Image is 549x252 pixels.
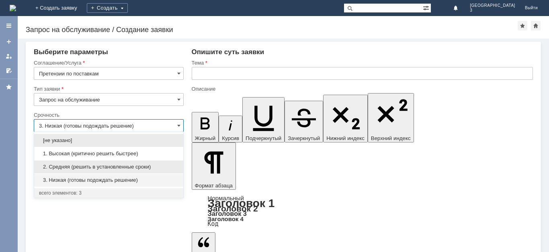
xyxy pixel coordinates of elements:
a: Код [208,220,219,228]
button: Подчеркнутый [242,97,285,142]
a: Нормальный [208,195,244,201]
a: Заголовок 2 [208,204,258,213]
div: Срочность [34,112,182,118]
div: Описание [192,86,531,91]
span: Жирный [195,135,216,141]
span: 3 [470,8,515,13]
a: Мои согласования [2,64,15,77]
div: Соглашение/Услуга [34,60,182,65]
a: Мои заявки [2,50,15,63]
div: Формат абзаца [192,195,533,227]
a: Создать заявку [2,35,15,48]
a: Заголовок 3 [208,210,247,217]
span: 2. Средняя (решить в установленные сроки) [39,164,178,170]
span: Опишите суть заявки [192,48,264,56]
a: Заголовок 1 [208,197,275,209]
button: Нижний индекс [323,95,368,142]
span: 1. Высокая (критично решить быстрее) [39,150,178,157]
button: Формат абзаца [192,142,236,190]
a: Заголовок 4 [208,215,244,222]
span: 3. Низкая (готовы подождать решение) [39,177,178,183]
span: Зачеркнутый [288,135,320,141]
span: Формат абзаца [195,183,233,189]
div: Тип заявки [34,86,182,91]
button: Зачеркнутый [285,101,323,142]
span: [GEOGRAPHIC_DATA] [470,3,515,8]
a: Перейти на домашнюю страницу [10,5,16,11]
button: Верхний индекс [368,93,414,142]
span: Подчеркнутый [246,135,281,141]
div: Сделать домашней страницей [531,21,541,30]
button: Жирный [192,112,219,142]
button: Курсив [219,116,242,142]
span: Верхний индекс [371,135,411,141]
div: Тема [192,60,531,65]
span: [не указано] [39,137,178,144]
div: всего элементов: 3 [39,190,178,196]
div: Добавить в избранное [518,21,527,30]
span: Нижний индекс [326,135,365,141]
div: Запрос на обслуживание / Создание заявки [26,26,518,34]
span: Курсив [222,135,239,141]
div: Создать [87,3,128,13]
img: logo [10,5,16,11]
span: Выберите параметры [34,48,108,56]
span: Расширенный поиск [423,4,431,11]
